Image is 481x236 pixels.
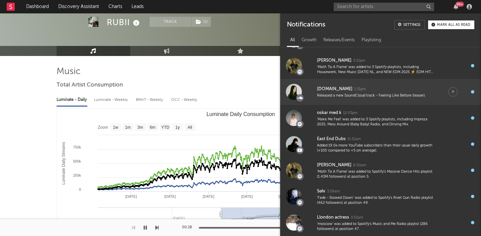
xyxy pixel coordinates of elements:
a: Settings [394,20,425,29]
div: Settings [403,23,420,27]
text: 250k [73,173,81,177]
a: Sølv3:59am'Fade - Slowed Down' was added to Spotify's Rivet Gun Radio playlist (462 followers) at... [280,183,481,210]
button: (1) [192,17,211,27]
span: ( 1 ) [191,17,211,27]
div: Mark all as read [437,23,470,27]
div: [DOMAIN_NAME] [317,85,352,93]
text: Luminate Daily Consumption [206,111,275,117]
div: 'Moth To A Flame' was added to 3 Spotify playlists, including Housewerk, New Music [DATE] NL, and... [317,65,435,75]
div: BMAT - Weekly [136,94,164,106]
div: 3:21pm [353,58,365,63]
button: 99+ [454,4,458,9]
div: 'Make Me Feel' was added to 3 Spotify playlists, including Impreza 2025, Mess Around (Baby Baby) ... [317,117,435,127]
div: Sølv [317,187,325,195]
div: Luminate - Weekly [94,94,129,106]
button: Track [150,17,191,27]
text: 1w [113,125,118,130]
div: Playlisting [358,35,385,46]
div: 'Fade - Slowed Down' was added to Spotify's Rivet Gun Radio playlist (462 followers) at position 49. [317,195,435,206]
a: [DOMAIN_NAME]1:31pmReleased a new SoundCloud track - Feeling Like Before (teaser). [280,79,481,105]
text: [DATE] [241,194,253,198]
div: oskar med k [317,109,341,117]
div: 'Moth To A Flame' was added to Spotify's Massive Dance Hits playlist (1.43M followers) at positio... [317,169,435,180]
a: [PERSON_NAME]8:50am'Moth To A Flame' was added to Spotify's Massive Dance Hits playlist (1.43M fo... [280,157,481,183]
div: All [287,35,298,46]
div: East End Dubs [317,135,346,143]
div: Notifications [287,20,325,29]
div: 00:28 [182,224,195,232]
div: Luminate - Daily [57,94,87,106]
div: Llondon actress [317,214,349,222]
a: [PERSON_NAME]3:21pm'Moth To A Flame' was added to 3 Spotify playlists, including Housewerk, New M... [280,53,481,79]
div: [PERSON_NAME] [317,161,351,169]
input: Search for artists [334,3,434,11]
text: 6m [150,125,155,130]
a: Llondon actress3:52am'moscow' was added to Spotify's Music and Me Radio playlist (286 followers) ... [280,210,481,236]
div: 3:59am [327,189,340,194]
div: 8:50am [353,163,366,168]
div: Growth [298,35,320,46]
text: 750k [73,145,81,149]
div: Added 19.0x more YouTube subscribers than their usual daily growth (+100 compared to +5 on average). [317,143,435,154]
button: Mark all as read [428,20,474,29]
a: East End Dubs11:51amAdded 19.0x more YouTube subscribers than their usual daily growth (+100 comp... [280,131,481,157]
div: 1:31pm [354,87,366,92]
div: 99 + [456,2,464,7]
text: [DATE] [203,194,214,198]
text: 1y [175,125,180,130]
text: 0 [79,187,81,191]
text: 500k [73,159,81,163]
text: [DATE] [164,194,176,198]
text: Zoom [98,125,108,130]
a: oskar med k12:03pm'Make Me Feel' was added to 3 Spotify playlists, including Impreza 2025, Mess A... [280,105,481,131]
text: Luminate Daily Streams [61,142,66,184]
div: 12:03pm [343,111,357,116]
div: 3:52am [351,215,363,220]
div: Released a new SoundCloud track - Feeling Like Before (teaser). [317,93,435,98]
div: OCC - Weekly [171,94,198,106]
div: RUBII [107,17,141,28]
div: 'moscow' was added to Spotify's Music and Me Radio playlist (286 followers) at position 47. [317,222,435,232]
span: Total Artist Consumption [57,81,123,89]
div: [PERSON_NAME] [317,57,351,65]
div: Releases/Events [320,35,358,46]
div: 11:51am [347,137,361,142]
text: 3m [137,125,143,130]
text: YTD [161,125,169,130]
text: [DATE] [125,194,137,198]
text: 1m [125,125,131,130]
text: All [187,125,192,130]
text: [DATE] [278,194,290,198]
